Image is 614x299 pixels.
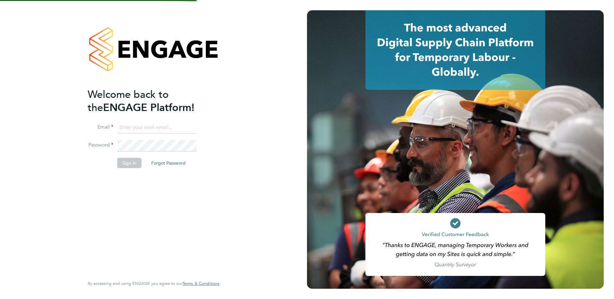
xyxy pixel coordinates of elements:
button: Forgot Password [146,158,191,168]
input: Enter your work email... [117,122,197,133]
a: Terms & Conditions [182,281,219,286]
button: Sign In [117,158,142,168]
h2: ENGAGE Platform! [88,88,213,114]
span: By accessing and using ENGAGE you agree to our [88,281,219,286]
span: Welcome back to the [88,88,169,114]
label: Email [88,124,113,131]
label: Password [88,142,113,149]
